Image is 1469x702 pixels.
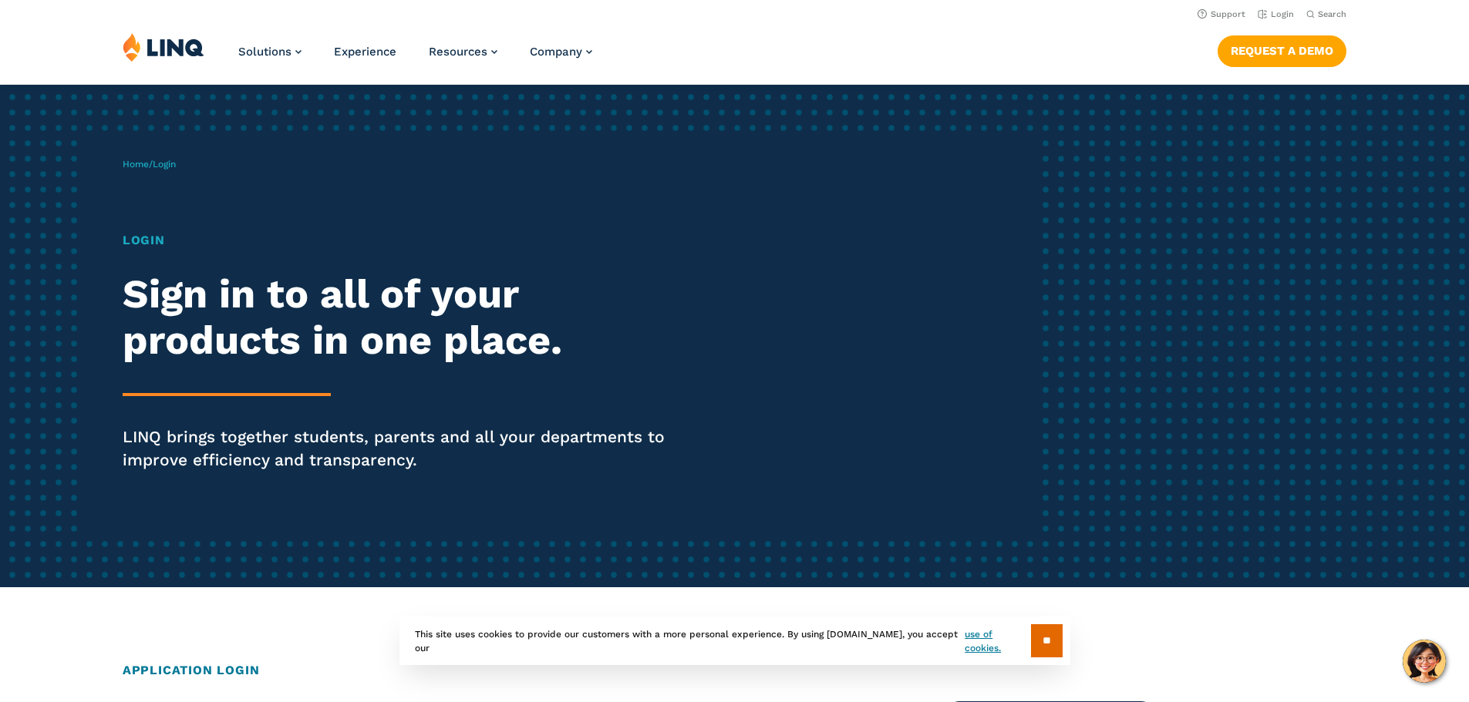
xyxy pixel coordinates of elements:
[1218,32,1346,66] nav: Button Navigation
[238,45,291,59] span: Solutions
[123,425,689,472] p: LINQ brings together students, parents and all your departments to improve efficiency and transpa...
[429,45,497,59] a: Resources
[334,45,396,59] a: Experience
[1258,9,1294,19] a: Login
[123,32,204,62] img: LINQ | K‑12 Software
[399,616,1070,665] div: This site uses cookies to provide our customers with a more personal experience. By using [DOMAIN...
[1318,9,1346,19] span: Search
[1218,35,1346,66] a: Request a Demo
[238,45,302,59] a: Solutions
[153,159,176,170] span: Login
[123,159,149,170] a: Home
[429,45,487,59] span: Resources
[1198,9,1245,19] a: Support
[123,159,176,170] span: /
[530,45,582,59] span: Company
[530,45,592,59] a: Company
[1403,640,1446,683] button: Hello, have a question? Let’s chat.
[123,271,689,364] h2: Sign in to all of your products in one place.
[123,231,689,250] h1: Login
[965,627,1030,655] a: use of cookies.
[238,32,592,83] nav: Primary Navigation
[1306,8,1346,20] button: Open Search Bar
